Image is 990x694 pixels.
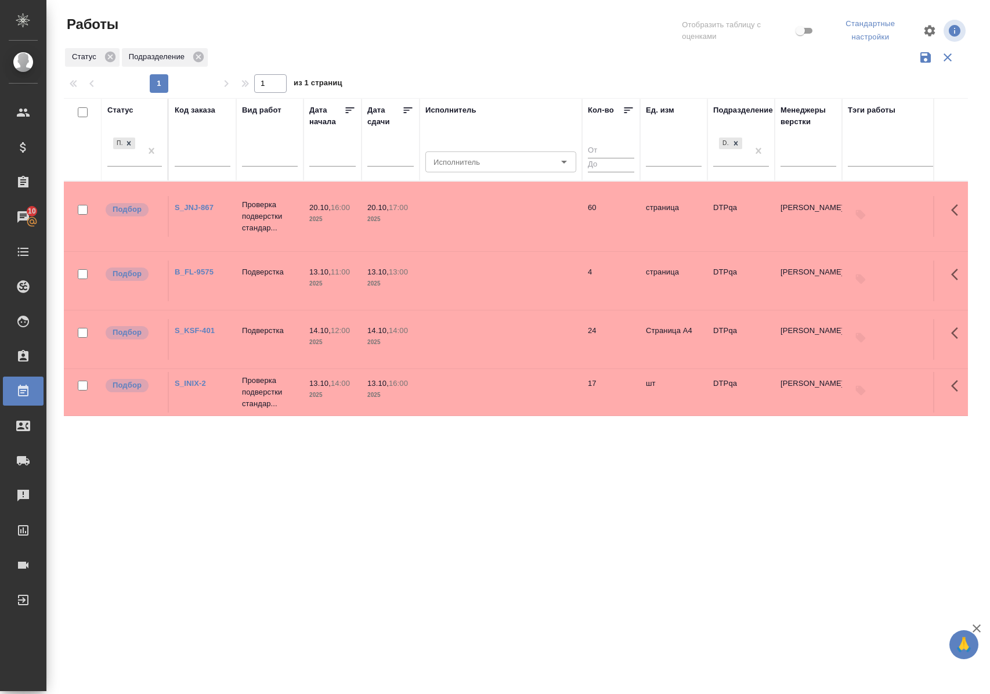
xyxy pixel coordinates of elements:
[64,15,118,34] span: Работы
[954,632,974,657] span: 🙏
[781,266,836,278] p: [PERSON_NAME]
[113,379,142,391] p: Подбор
[21,205,43,217] span: 10
[682,19,793,42] span: Отобразить таблицу с оценками
[367,326,389,335] p: 14.10,
[389,203,408,212] p: 17:00
[367,389,414,401] p: 2025
[707,261,775,301] td: DTPqa
[389,326,408,335] p: 14:00
[944,372,972,400] button: Здесь прячутся важные кнопки
[640,372,707,413] td: шт
[640,261,707,301] td: страница
[707,319,775,360] td: DTPqa
[389,379,408,388] p: 16:00
[848,104,895,116] div: Тэги работы
[104,202,162,218] div: Можно подбирать исполнителей
[367,337,414,348] p: 2025
[242,375,298,410] p: Проверка подверстки стандар...
[104,378,162,393] div: Можно подбирать исполнителей
[588,158,634,172] input: До
[367,214,414,225] p: 2025
[309,326,331,335] p: 14.10,
[113,204,142,215] p: Подбор
[718,136,743,151] div: DTPqa
[331,203,350,212] p: 16:00
[825,15,916,46] div: split button
[781,202,836,214] p: [PERSON_NAME]
[113,327,142,338] p: Подбор
[582,372,640,413] td: 17
[175,326,215,335] a: S_KSF-401
[104,266,162,282] div: Можно подбирать исполнителей
[294,76,342,93] span: из 1 страниц
[556,154,572,170] button: Open
[848,325,873,350] button: Добавить тэги
[107,104,133,116] div: Статус
[640,319,707,360] td: Страница А4
[367,268,389,276] p: 13.10,
[713,104,773,116] div: Подразделение
[242,199,298,234] p: Проверка подверстки стандар...
[719,138,729,150] div: DTPqa
[309,379,331,388] p: 13.10,
[175,268,214,276] a: B_FL-9575
[309,268,331,276] p: 13.10,
[175,203,214,212] a: S_JNJ-867
[944,319,972,347] button: Здесь прячутся важные кнопки
[129,51,189,63] p: Подразделение
[65,48,120,67] div: Статус
[707,372,775,413] td: DTPqa
[331,326,350,335] p: 12:00
[309,203,331,212] p: 20.10,
[781,325,836,337] p: [PERSON_NAME]
[425,104,476,116] div: Исполнитель
[640,196,707,237] td: страница
[588,144,634,158] input: От
[309,389,356,401] p: 2025
[944,196,972,224] button: Здесь прячутся важные кнопки
[113,138,122,150] div: Подбор
[367,104,402,128] div: Дата сдачи
[72,51,100,63] p: Статус
[588,104,614,116] div: Кол-во
[582,261,640,301] td: 4
[781,378,836,389] p: [PERSON_NAME]
[242,325,298,337] p: Подверстка
[582,319,640,360] td: 24
[367,278,414,290] p: 2025
[646,104,674,116] div: Ед. изм
[309,104,344,128] div: Дата начала
[848,202,873,227] button: Добавить тэги
[848,378,873,403] button: Добавить тэги
[113,268,142,280] p: Подбор
[3,203,44,232] a: 10
[104,325,162,341] div: Можно подбирать исполнителей
[707,196,775,237] td: DTPqa
[175,104,215,116] div: Код заказа
[175,379,206,388] a: S_INIX-2
[242,266,298,278] p: Подверстка
[309,214,356,225] p: 2025
[389,268,408,276] p: 13:00
[915,46,937,68] button: Сохранить фильтры
[331,268,350,276] p: 11:00
[122,48,208,67] div: Подразделение
[781,104,836,128] div: Менеджеры верстки
[944,261,972,288] button: Здесь прячутся важные кнопки
[309,278,356,290] p: 2025
[242,104,281,116] div: Вид работ
[916,17,944,45] span: Настроить таблицу
[309,337,356,348] p: 2025
[937,46,959,68] button: Сбросить фильтры
[944,20,968,42] span: Посмотреть информацию
[582,196,640,237] td: 60
[367,379,389,388] p: 13.10,
[331,379,350,388] p: 14:00
[949,630,978,659] button: 🙏
[367,203,389,212] p: 20.10,
[848,266,873,292] button: Добавить тэги
[112,136,136,151] div: Подбор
